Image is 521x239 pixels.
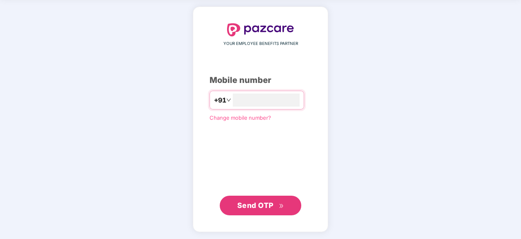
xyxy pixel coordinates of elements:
[214,95,226,105] span: +91
[210,74,311,87] div: Mobile number
[220,196,301,215] button: Send OTPdouble-right
[237,201,274,210] span: Send OTP
[227,23,294,36] img: logo
[210,114,271,121] a: Change mobile number?
[226,98,231,103] span: down
[279,203,284,209] span: double-right
[223,40,298,47] span: YOUR EMPLOYEE BENEFITS PARTNER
